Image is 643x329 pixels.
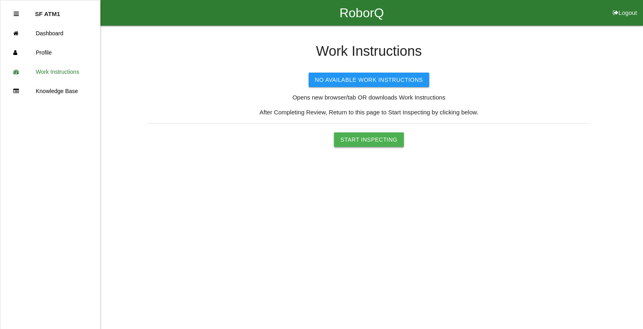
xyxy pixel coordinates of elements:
h4: Work Instructions [148,44,590,59]
div: Close [14,4,19,24]
p: SF ATM1 [35,4,60,17]
a: Knowledge Base [0,81,100,101]
button: No Available Work Instructions [309,73,430,87]
button: Start Inspecting [334,132,404,147]
a: Profile [0,43,100,62]
a: Work Instructions [0,62,100,81]
p: Opens new browser/tab OR downloads Work Instructions [148,93,590,102]
p: After Completing Review, Return to this page to Start Inspecting by clicking below. [148,108,590,117]
a: Dashboard [0,24,100,43]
